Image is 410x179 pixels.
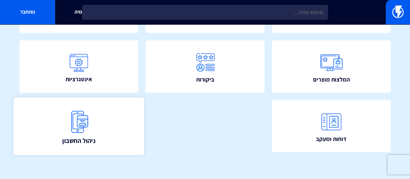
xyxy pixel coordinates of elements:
span: המלצות מוצרים [313,75,349,84]
input: חיפוש מהיר... [82,5,328,20]
a: ניהול החשבון [14,97,144,155]
a: המלצות מוצרים [272,40,391,93]
span: ניהול החשבון [62,136,95,145]
span: ביקורות [196,75,214,84]
a: ביקורות [146,40,264,93]
span: דוחות ומעקב [316,135,346,143]
span: אינטגרציות [65,75,92,83]
a: אינטגרציות [19,40,138,93]
a: דוחות ומעקב [272,100,391,152]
